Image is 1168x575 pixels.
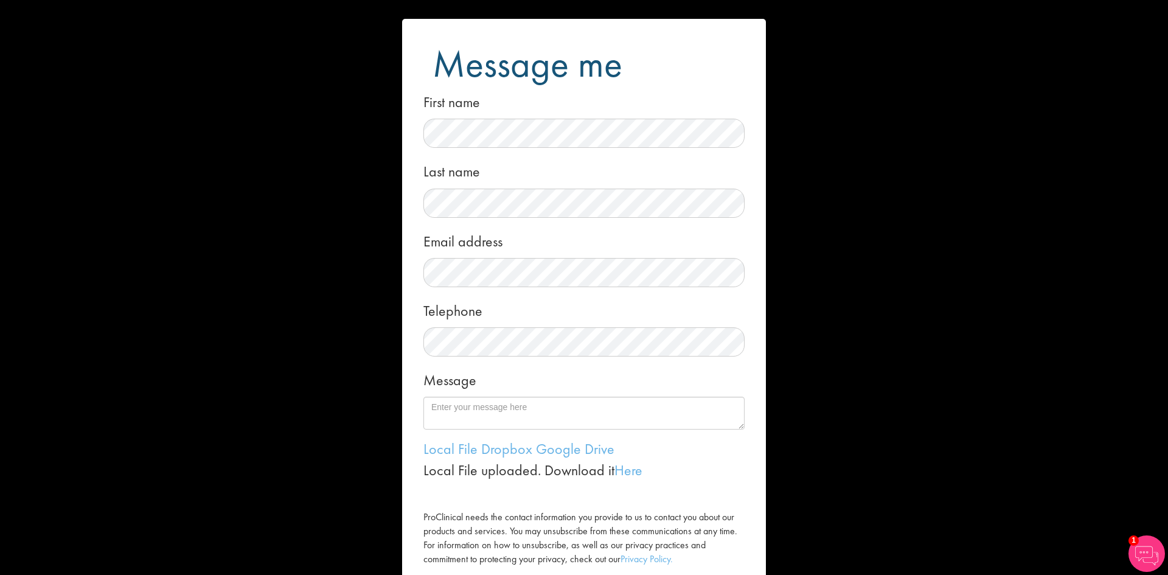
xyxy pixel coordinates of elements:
span: Local File uploaded. Download it [423,461,642,479]
a: Here [614,461,642,479]
a: Dropbox [481,439,532,458]
label: Telephone [423,296,482,321]
a: Privacy Policy. [620,552,673,565]
img: Chatbot [1128,535,1165,572]
a: Local File [423,439,478,458]
span: 1 [1128,535,1139,546]
label: Last name [423,157,480,182]
label: Message [423,366,476,391]
a: Google Drive [536,439,614,458]
label: Email address [423,227,502,252]
label: ProClinical needs the contact information you provide to us to contact you about our products and... [423,511,745,566]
